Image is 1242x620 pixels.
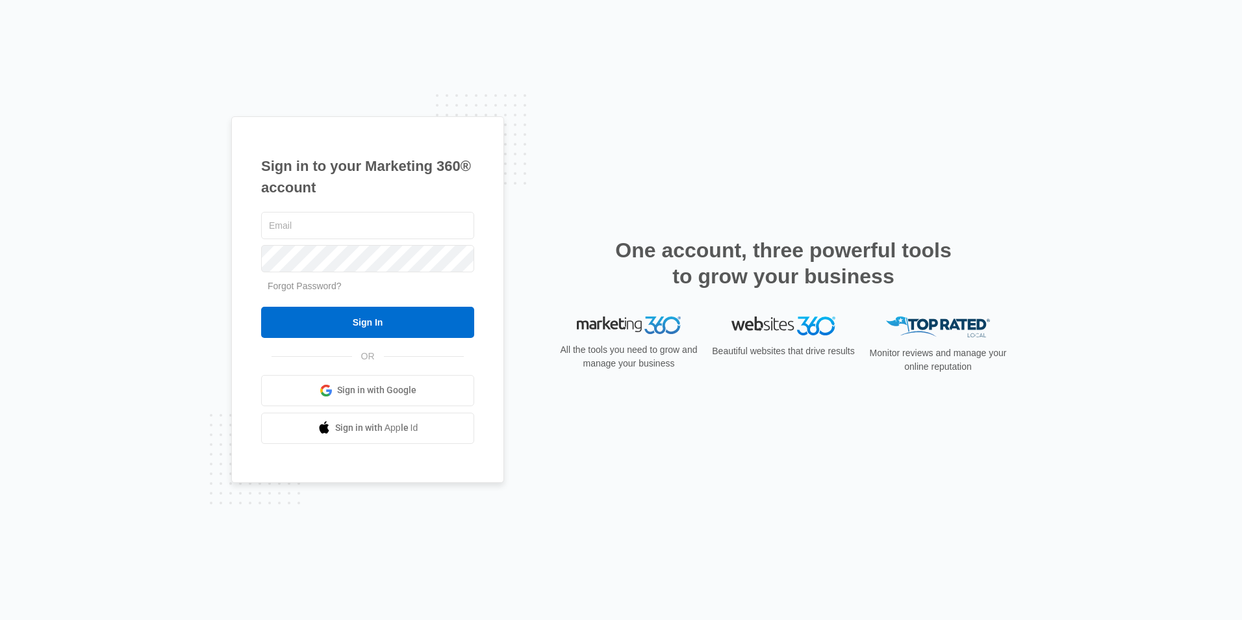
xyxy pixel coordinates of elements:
[261,307,474,338] input: Sign In
[731,316,835,335] img: Websites 360
[865,346,1011,374] p: Monitor reviews and manage your online reputation
[352,350,384,363] span: OR
[261,375,474,406] a: Sign in with Google
[886,316,990,338] img: Top Rated Local
[261,413,474,444] a: Sign in with Apple Id
[261,212,474,239] input: Email
[261,155,474,198] h1: Sign in to your Marketing 360® account
[268,281,342,291] a: Forgot Password?
[577,316,681,335] img: Marketing 360
[711,344,856,358] p: Beautiful websites that drive results
[337,383,416,397] span: Sign in with Google
[611,237,956,289] h2: One account, three powerful tools to grow your business
[335,421,418,435] span: Sign in with Apple Id
[556,343,702,370] p: All the tools you need to grow and manage your business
